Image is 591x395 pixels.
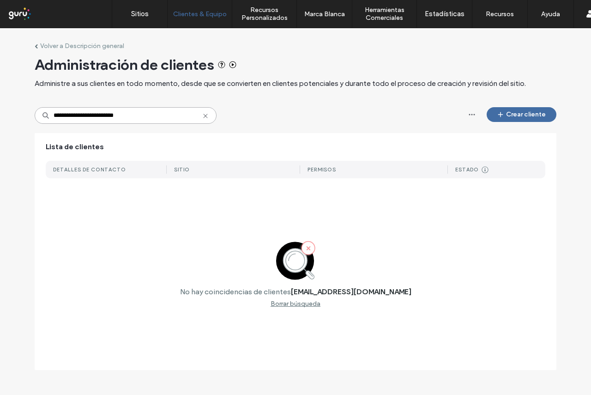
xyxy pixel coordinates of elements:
span: Lista de clientes [46,142,104,152]
div: Borrar búsqueda [271,300,320,308]
label: Recursos Personalizados [232,6,296,22]
label: Estadísticas [425,10,464,18]
label: Recursos [486,10,514,18]
div: Estado [455,166,479,173]
button: Crear cliente [487,107,556,122]
label: Clientes & Equipo [173,10,227,18]
label: Herramientas Comerciales [352,6,416,22]
div: Sitio [174,166,190,173]
label: Ayuda [541,10,560,18]
span: Ayuda [20,6,45,15]
div: DETALLES DE CONTACTO [53,166,126,173]
div: Permisos [308,166,336,173]
span: Administre a sus clientes en todo momento, desde que se convierten en clientes potenciales y dura... [35,79,526,89]
label: No hay coincidencias de clientes [180,287,291,296]
span: Administración de clientes [35,55,214,74]
label: Volver a Descripción general [40,42,124,50]
label: Marca Blanca [304,10,345,18]
label: [EMAIL_ADDRESS][DOMAIN_NAME] [291,287,411,296]
label: Sitios [131,10,149,18]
